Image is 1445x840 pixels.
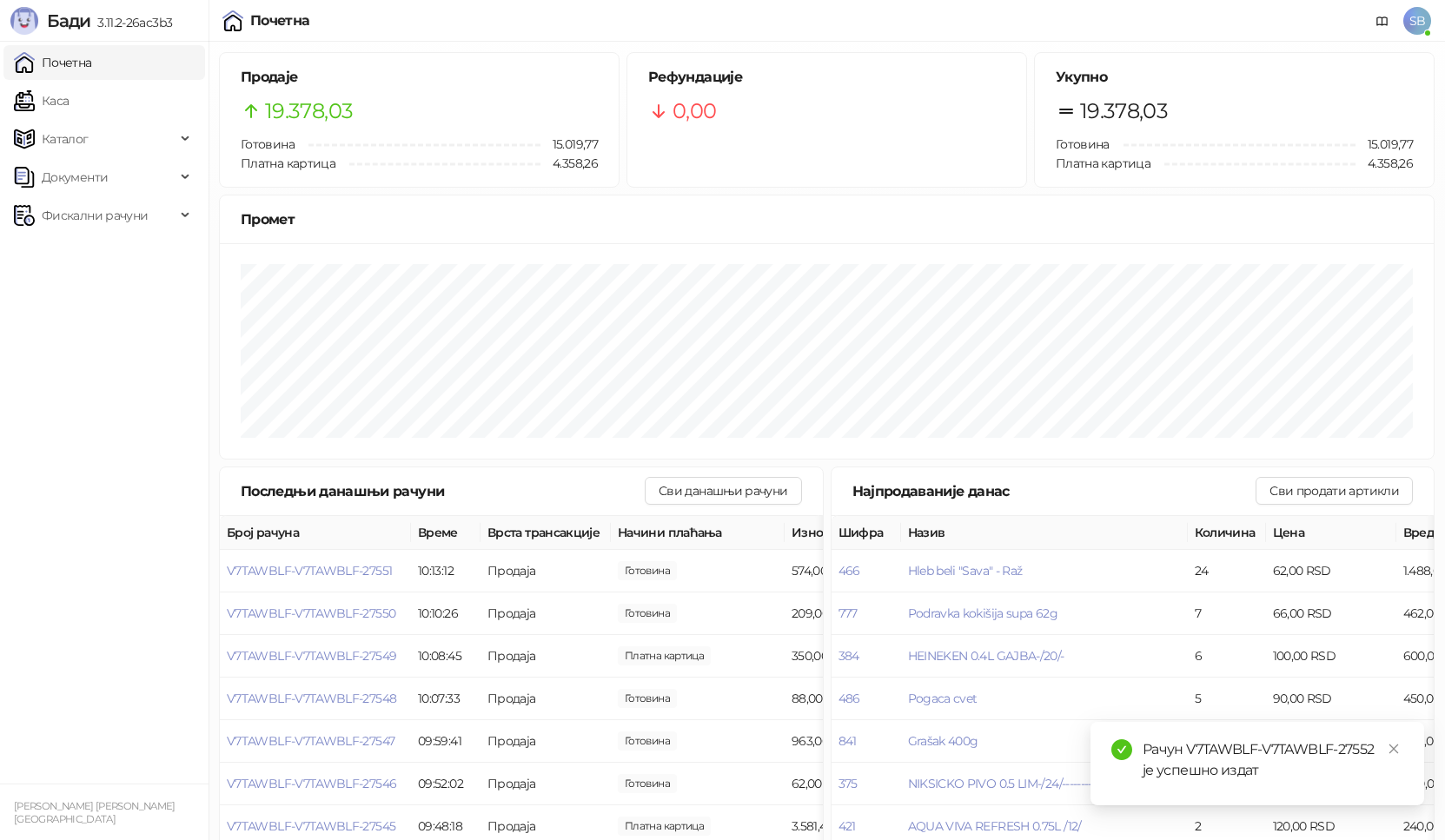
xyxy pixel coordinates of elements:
span: Готовина [241,136,295,152]
td: 6 [1188,635,1266,678]
th: Цена [1266,516,1396,550]
td: 5 [1188,678,1266,720]
td: 209,00 RSD [785,592,915,635]
th: Врста трансакције [481,516,611,550]
span: Документи [42,160,108,195]
button: 421 [838,818,856,834]
div: Најпродаваније данас [852,480,1256,502]
button: 375 [838,776,858,791]
span: Каталог [42,122,89,156]
button: V7TAWBLF-V7TAWBLF-27549 [227,648,396,664]
a: Close [1384,739,1403,758]
div: Рачун V7TAWBLF-V7TAWBLF-27552 је успешно издат [1143,739,1403,781]
button: Hleb beli "Sava" - Raž [908,563,1023,579]
th: Начини плаћања [611,516,785,550]
th: Количина [1188,516,1266,550]
span: 0,00 [673,95,716,128]
span: Готовина [1056,136,1110,152]
button: 384 [838,648,859,664]
a: Документација [1369,7,1396,35]
span: SB [1403,7,1431,35]
td: 10:07:33 [411,678,481,720]
button: 841 [838,733,857,749]
button: AQUA VIVA REFRESH 0.75L /12/ [908,818,1082,834]
button: HEINEKEN 0.4L GAJBA-/20/- [908,648,1064,664]
button: V7TAWBLF-V7TAWBLF-27550 [227,605,395,621]
span: NIKSICKO PIVO 0.5 LIM-/24/---------- [908,776,1100,791]
th: Шифра [832,516,901,550]
td: 100,00 RSD [1266,635,1396,678]
td: Продаја [481,763,611,805]
div: Почетна [250,14,310,28]
button: V7TAWBLF-V7TAWBLF-27546 [227,776,396,791]
td: 10:10:26 [411,592,481,635]
button: V7TAWBLF-V7TAWBLF-27547 [227,733,394,749]
h5: Продаје [241,67,598,88]
a: Каса [14,83,69,118]
span: 19.378,03 [265,95,353,128]
span: Фискални рачуни [42,198,148,233]
td: Продаја [481,550,611,592]
span: 4.358,26 [1356,154,1413,173]
span: 3.11.2-26ac3b3 [90,15,172,30]
td: Продаја [481,635,611,678]
td: 4 [1188,720,1266,763]
span: 15.019,77 [1356,135,1413,154]
span: 88,00 [618,689,677,708]
span: 963,00 [618,731,677,751]
span: 15.019,77 [540,135,598,154]
button: 466 [838,563,860,579]
span: Платна картица [241,155,335,171]
th: Износ [785,516,915,550]
button: V7TAWBLF-V7TAWBLF-27545 [227,818,395,834]
td: 963,00 RSD [785,720,915,763]
td: 350,00 RSD [785,635,915,678]
td: 09:59:41 [411,720,481,763]
span: 3.581,46 [618,817,711,836]
td: Продаја [481,678,611,720]
td: 62,00 RSD [1266,550,1396,592]
span: Бади [47,10,90,31]
button: V7TAWBLF-V7TAWBLF-27548 [227,691,396,706]
span: 4.358,26 [540,154,598,173]
td: 574,00 RSD [785,550,915,592]
td: 10:08:45 [411,635,481,678]
td: 7 [1188,592,1266,635]
span: 209,00 [618,604,677,623]
td: 88,00 RSD [785,678,915,720]
th: Време [411,516,481,550]
button: Сви продати артикли [1256,477,1413,505]
span: 62,00 [618,774,677,793]
td: 90,00 RSD [1266,678,1396,720]
button: 486 [838,691,860,706]
td: Продаја [481,592,611,635]
span: Платна картица [1056,155,1150,171]
td: 62,00 RSD [785,763,915,805]
button: Grašak 400g [908,733,978,749]
span: 350,00 [618,646,711,665]
div: Последњи данашњи рачуни [241,480,645,502]
button: Сви данашњи рачуни [645,477,801,505]
button: V7TAWBLF-V7TAWBLF-27551 [227,563,392,579]
h5: Рефундације [648,67,1005,88]
td: 09:52:02 [411,763,481,805]
td: 209,00 RSD [1266,720,1396,763]
div: Промет [241,208,1413,230]
td: 24 [1188,550,1266,592]
small: [PERSON_NAME] [PERSON_NAME] [GEOGRAPHIC_DATA] [14,800,176,825]
a: Почетна [14,45,92,80]
span: check-circle [1111,739,1132,760]
button: Podravka kokišija supa 62g [908,605,1057,621]
span: 19.378,03 [1080,95,1168,128]
th: Назив [901,516,1188,550]
th: Број рачуна [220,516,411,550]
